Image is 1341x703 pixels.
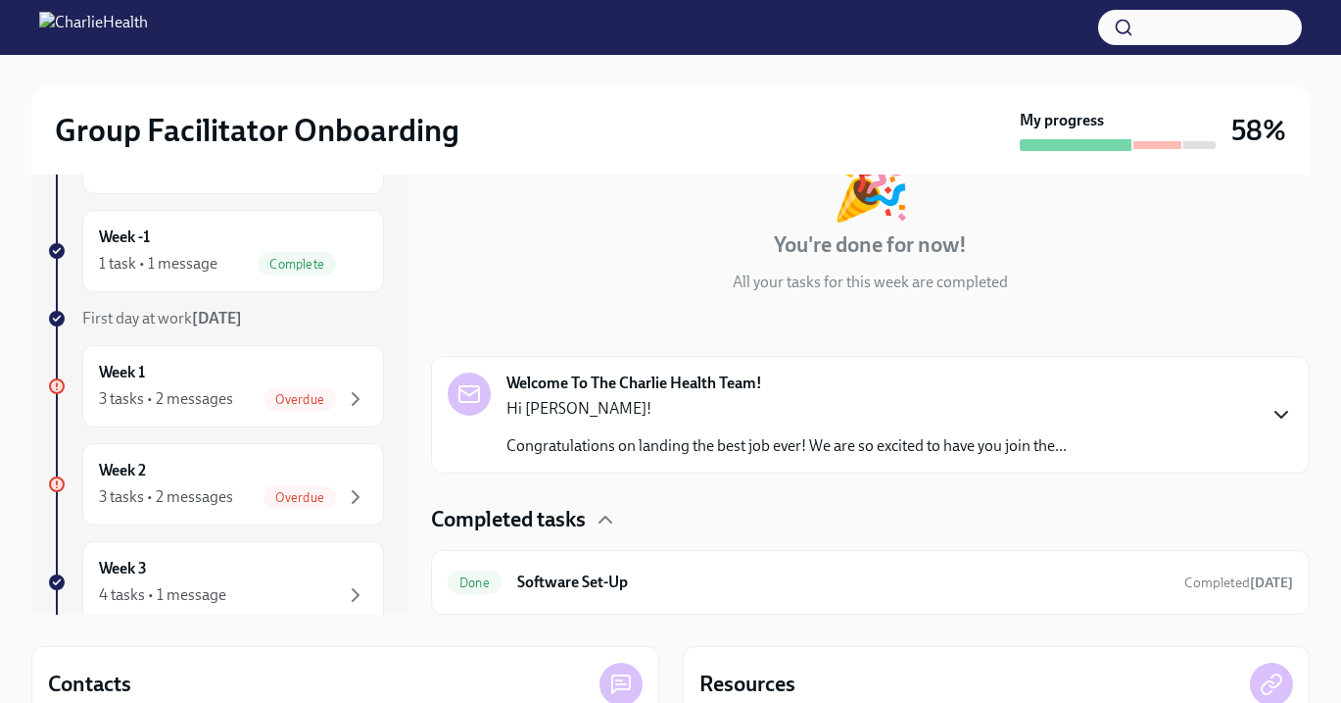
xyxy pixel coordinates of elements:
[506,398,1067,420] p: Hi [PERSON_NAME]!
[431,505,1310,534] div: Completed tasks
[99,558,147,579] h6: Week 3
[82,309,242,327] span: First day at work
[1250,575,1293,591] strong: [DATE]
[47,541,384,624] a: Week 34 tasks • 1 message
[448,576,502,590] span: Done
[47,210,384,292] a: Week -11 task • 1 messageComplete
[831,154,911,219] div: 🎉
[263,392,336,407] span: Overdue
[506,435,1067,457] p: Congratulations on landing the best job ever! We are so excited to have you join the...
[47,308,384,329] a: First day at work[DATE]
[48,670,131,699] h4: Contacts
[192,309,242,327] strong: [DATE]
[448,567,1293,598] a: DoneSoftware Set-UpCompleted[DATE]
[99,486,233,508] div: 3 tasks • 2 messages
[47,345,384,427] a: Week 13 tasks • 2 messagesOverdue
[431,505,586,534] h4: Completed tasks
[55,111,459,150] h2: Group Facilitator Onboarding
[699,670,795,699] h4: Resources
[1231,113,1286,148] h3: 58%
[517,572,1169,593] h6: Software Set-Up
[99,253,217,275] div: 1 task • 1 message
[506,373,762,394] strong: Welcome To The Charlie Health Team!
[99,460,146,481] h6: Week 2
[263,490,336,505] span: Overdue
[99,226,150,248] h6: Week -1
[1184,574,1293,592] span: August 6th, 2025 12:24
[99,362,145,383] h6: Week 1
[774,230,967,260] h4: You're done for now!
[1184,575,1293,591] span: Completed
[99,584,226,606] div: 4 tasks • 1 message
[47,443,384,526] a: Week 23 tasks • 2 messagesOverdue
[258,257,336,272] span: Complete
[99,388,233,410] div: 3 tasks • 2 messages
[39,12,148,43] img: CharlieHealth
[1020,110,1104,131] strong: My progress
[733,272,1008,293] p: All your tasks for this week are completed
